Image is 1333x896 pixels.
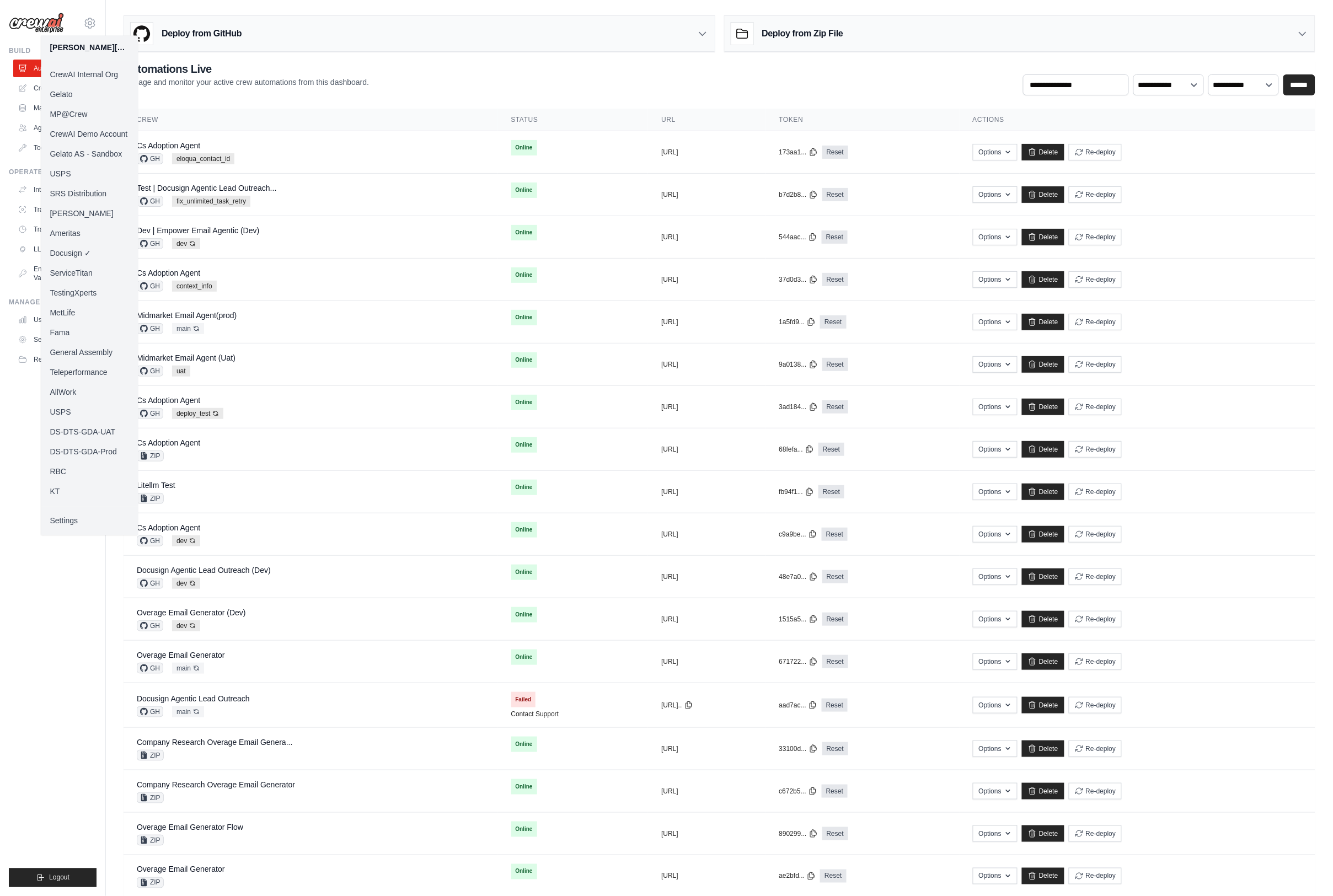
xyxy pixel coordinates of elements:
[779,148,818,157] button: 173aa1...
[1022,653,1064,670] a: Delete
[511,650,537,665] span: Online
[9,46,97,55] div: Build
[973,314,1018,330] button: Options
[13,331,97,348] a: Settings
[822,273,848,286] a: Reset
[1022,484,1064,500] a: Delete
[41,84,138,104] a: Gelato
[1022,441,1064,458] a: Delete
[162,27,242,40] h3: Deploy from GitHub
[779,787,817,796] button: c672b5...
[13,240,97,258] a: LLM Connections
[137,651,225,659] a: Overage Email Generator
[766,109,960,131] th: Token
[41,283,138,303] a: TestingXperts
[124,109,498,131] th: Crew
[511,822,537,837] span: Online
[511,395,537,410] span: Online
[822,699,848,712] a: Reset
[137,608,246,617] a: Overage Email Generator (Dev)
[1069,356,1122,373] button: Re-deploy
[1022,611,1064,627] a: Delete
[822,655,848,668] a: Reset
[172,281,217,292] span: context_info
[511,352,537,368] span: Online
[172,153,234,164] span: eloqua_contact_id
[960,109,1315,131] th: Actions
[1069,653,1122,670] button: Re-deploy
[1022,526,1064,543] a: Delete
[1022,229,1064,245] a: Delete
[41,362,138,382] a: Teleperformance
[41,164,138,184] a: USPS
[1069,186,1122,203] button: Re-deploy
[1022,783,1064,800] a: Delete
[137,835,164,846] span: ZIP
[172,366,190,377] span: uat
[818,485,844,498] a: Reset
[1069,783,1122,800] button: Re-deploy
[511,779,537,795] span: Online
[973,697,1018,713] button: Options
[1022,825,1064,842] a: Delete
[1069,526,1122,543] button: Re-deploy
[137,481,175,490] a: Litellm Test
[137,706,163,717] span: GH
[511,480,537,495] span: Online
[1069,484,1122,500] button: Re-deploy
[973,611,1018,627] button: Options
[9,168,97,176] div: Operate
[172,663,204,674] span: main
[137,269,200,277] a: Cs Adoption Agent
[137,823,243,831] a: Overage Email Generator Flow
[973,568,1018,585] button: Options
[973,825,1018,842] button: Options
[511,522,537,538] span: Online
[50,42,129,53] div: [PERSON_NAME][EMAIL_ADDRESS][DOMAIN_NAME]
[822,785,848,798] a: Reset
[973,741,1018,757] button: Options
[779,829,818,838] button: 890299...
[124,61,369,77] h2: Automations Live
[973,526,1018,543] button: Options
[1069,314,1122,330] button: Re-deploy
[1069,271,1122,288] button: Re-deploy
[41,263,138,283] a: ServiceTitan
[124,77,369,88] p: Manage and monitor your active crew automations from this dashboard.
[511,437,537,453] span: Online
[9,13,64,34] img: Logo
[1069,399,1122,415] button: Re-deploy
[41,243,138,263] a: Docusign ✓
[137,408,163,419] span: GH
[41,65,138,84] a: CrewAI Internal Org
[137,566,271,575] a: Docusign Agentic Lead Outreach (Dev)
[762,27,843,40] h3: Deploy from Zip File
[137,738,292,747] a: Company Research Overage Email Genera...
[137,523,200,532] a: Cs Adoption Agent
[779,403,818,411] button: 3ad184...
[818,443,844,456] a: Reset
[13,311,97,329] a: Usage
[648,109,765,131] th: URL
[41,481,138,501] a: KT
[41,323,138,342] a: Fama
[41,104,138,124] a: MP@Crew
[41,342,138,362] a: General Assembly
[511,565,537,580] span: Online
[137,311,237,320] a: Midmarket Email Agent(prod)
[973,271,1018,288] button: Options
[511,607,537,623] span: Online
[779,190,818,199] button: b7d2b8...
[137,323,163,334] span: GH
[511,692,536,707] span: Failed
[822,613,848,626] a: Reset
[1069,697,1122,713] button: Re-deploy
[137,578,163,589] span: GH
[13,201,97,218] a: Traces
[822,146,848,159] a: Reset
[137,226,259,235] a: Dev | Empower Email Agentic (Dev)
[172,323,204,334] span: main
[779,487,814,496] button: fb94f1...
[1069,741,1122,757] button: Re-deploy
[511,710,559,718] a: Contact Support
